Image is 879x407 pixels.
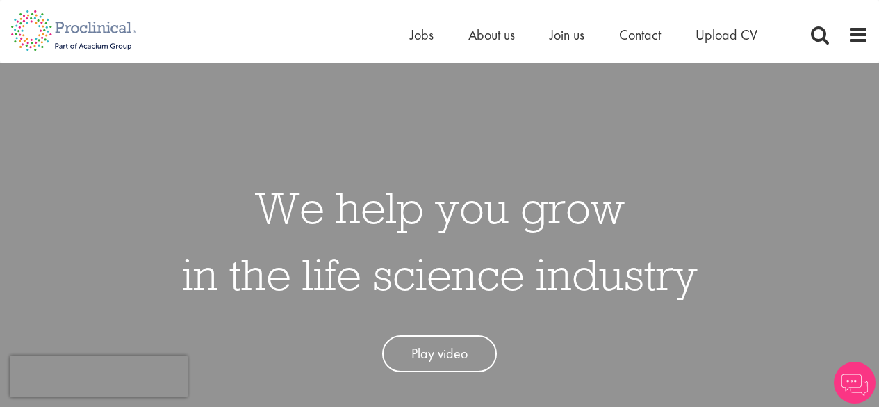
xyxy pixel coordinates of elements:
[550,26,584,44] a: Join us
[468,26,515,44] a: About us
[619,26,661,44] a: Contact
[410,26,434,44] a: Jobs
[382,335,497,372] a: Play video
[834,362,876,404] img: Chatbot
[696,26,757,44] a: Upload CV
[182,174,698,308] h1: We help you grow in the life science industry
